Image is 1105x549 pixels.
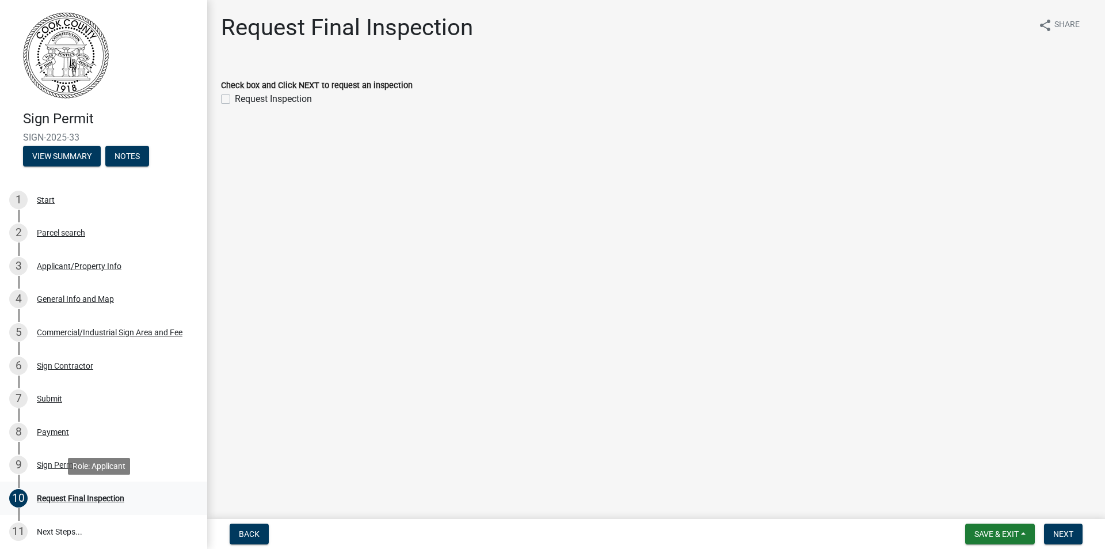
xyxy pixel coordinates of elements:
label: Request Inspection [235,92,312,106]
div: 8 [9,423,28,441]
div: Parcel search [37,229,85,237]
div: 11 [9,523,28,541]
div: Request Final Inspection [37,494,124,502]
button: Save & Exit [965,524,1035,544]
h4: Sign Permit [23,111,198,127]
div: Role: Applicant [68,458,130,475]
i: share [1038,18,1052,32]
div: Payment [37,428,69,436]
div: Sign Permit [37,461,78,469]
span: Back [239,529,260,539]
button: Next [1044,524,1083,544]
h1: Request Final Inspection [221,14,473,41]
div: 2 [9,224,28,242]
label: Check box and Click NEXT to request an inspection [221,82,413,90]
div: Sign Contractor [37,362,93,370]
div: 7 [9,389,28,408]
div: General Info and Map [37,295,114,303]
div: Commercial/Industrial Sign Area and Fee [37,328,182,336]
button: View Summary [23,146,101,166]
div: Submit [37,395,62,403]
wm-modal-confirm: Summary [23,152,101,161]
button: Back [230,524,269,544]
button: shareShare [1029,14,1089,36]
div: 4 [9,290,28,308]
span: Share [1054,18,1080,32]
div: 9 [9,456,28,474]
div: Start [37,196,55,204]
div: 10 [9,489,28,508]
wm-modal-confirm: Notes [105,152,149,161]
span: Next [1053,529,1073,539]
span: SIGN-2025-33 [23,132,184,143]
div: 1 [9,191,28,209]
div: 5 [9,323,28,342]
button: Notes [105,146,149,166]
img: Cook County, Georgia [23,12,109,99]
div: Applicant/Property Info [37,262,121,270]
div: 6 [9,357,28,375]
div: 3 [9,257,28,275]
span: Save & Exit [974,529,1019,539]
